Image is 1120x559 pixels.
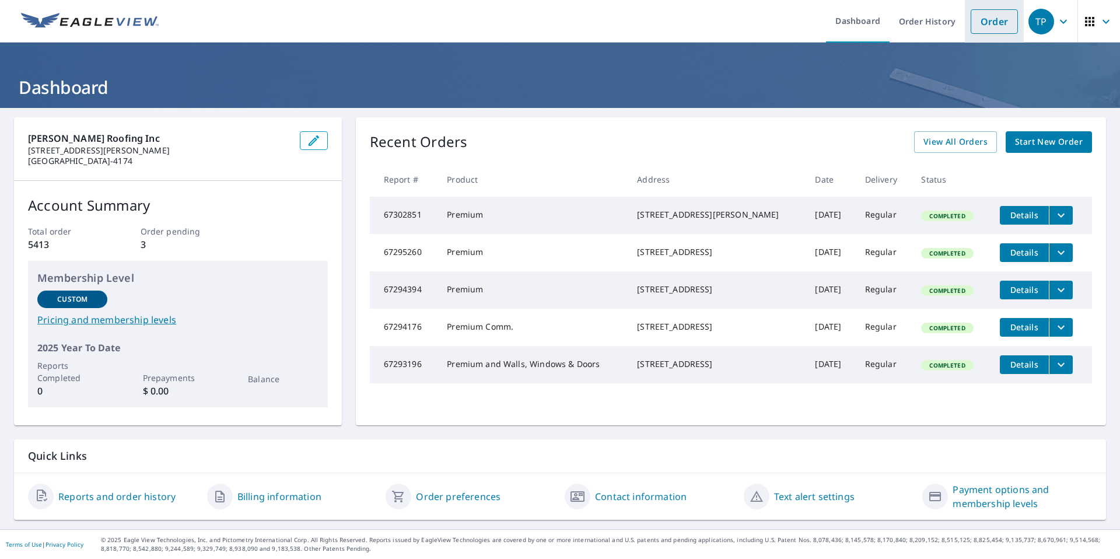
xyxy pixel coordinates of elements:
[912,162,991,197] th: Status
[637,358,796,370] div: [STREET_ADDRESS]
[37,341,318,355] p: 2025 Year To Date
[971,9,1018,34] a: Order
[856,346,912,383] td: Regular
[1028,9,1054,34] div: TP
[637,284,796,295] div: [STREET_ADDRESS]
[416,490,501,504] a: Order preferences
[637,246,796,258] div: [STREET_ADDRESS]
[856,197,912,234] td: Regular
[923,135,988,149] span: View All Orders
[1000,281,1049,299] button: detailsBtn-67294394
[806,309,855,346] td: [DATE]
[21,13,159,30] img: EV Logo
[1007,209,1042,221] span: Details
[37,359,107,384] p: Reports Completed
[6,540,42,548] a: Terms of Use
[1049,281,1073,299] button: filesDropdownBtn-67294394
[1006,131,1092,153] a: Start New Order
[1000,355,1049,374] button: detailsBtn-67293196
[37,313,318,327] a: Pricing and membership levels
[437,234,628,271] td: Premium
[806,197,855,234] td: [DATE]
[806,271,855,309] td: [DATE]
[28,225,103,237] p: Total order
[1049,355,1073,374] button: filesDropdownBtn-67293196
[1049,206,1073,225] button: filesDropdownBtn-67302851
[1007,284,1042,295] span: Details
[806,346,855,383] td: [DATE]
[856,162,912,197] th: Delivery
[1049,243,1073,262] button: filesDropdownBtn-67295260
[370,197,438,234] td: 67302851
[370,346,438,383] td: 67293196
[237,490,321,504] a: Billing information
[595,490,687,504] a: Contact information
[856,234,912,271] td: Regular
[437,162,628,197] th: Product
[143,384,213,398] p: $ 0.00
[1000,243,1049,262] button: detailsBtn-67295260
[856,309,912,346] td: Regular
[28,131,290,145] p: [PERSON_NAME] Roofing inc
[856,271,912,309] td: Regular
[437,309,628,346] td: Premium Comm.
[774,490,855,504] a: Text alert settings
[37,270,318,286] p: Membership Level
[922,324,972,332] span: Completed
[57,294,87,305] p: Custom
[922,212,972,220] span: Completed
[628,162,806,197] th: Address
[248,373,318,385] p: Balance
[1049,318,1073,337] button: filesDropdownBtn-67294176
[1000,318,1049,337] button: detailsBtn-67294176
[28,449,1092,463] p: Quick Links
[806,234,855,271] td: [DATE]
[1015,135,1083,149] span: Start New Order
[914,131,997,153] a: View All Orders
[6,541,83,548] p: |
[922,249,972,257] span: Completed
[437,197,628,234] td: Premium
[28,195,328,216] p: Account Summary
[1000,206,1049,225] button: detailsBtn-67302851
[370,162,438,197] th: Report #
[370,234,438,271] td: 67295260
[922,361,972,369] span: Completed
[806,162,855,197] th: Date
[28,145,290,156] p: [STREET_ADDRESS][PERSON_NAME]
[370,271,438,309] td: 67294394
[1007,359,1042,370] span: Details
[437,271,628,309] td: Premium
[437,346,628,383] td: Premium and Walls, Windows & Doors
[101,536,1114,553] p: © 2025 Eagle View Technologies, Inc. and Pictometry International Corp. All Rights Reserved. Repo...
[141,237,215,251] p: 3
[45,540,83,548] a: Privacy Policy
[28,237,103,251] p: 5413
[58,490,176,504] a: Reports and order history
[28,156,290,166] p: [GEOGRAPHIC_DATA]-4174
[370,309,438,346] td: 67294176
[141,225,215,237] p: Order pending
[637,321,796,333] div: [STREET_ADDRESS]
[1007,322,1042,333] span: Details
[370,131,468,153] p: Recent Orders
[637,209,796,221] div: [STREET_ADDRESS][PERSON_NAME]
[1007,247,1042,258] span: Details
[14,75,1106,99] h1: Dashboard
[922,287,972,295] span: Completed
[143,372,213,384] p: Prepayments
[953,483,1092,511] a: Payment options and membership levels
[37,384,107,398] p: 0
